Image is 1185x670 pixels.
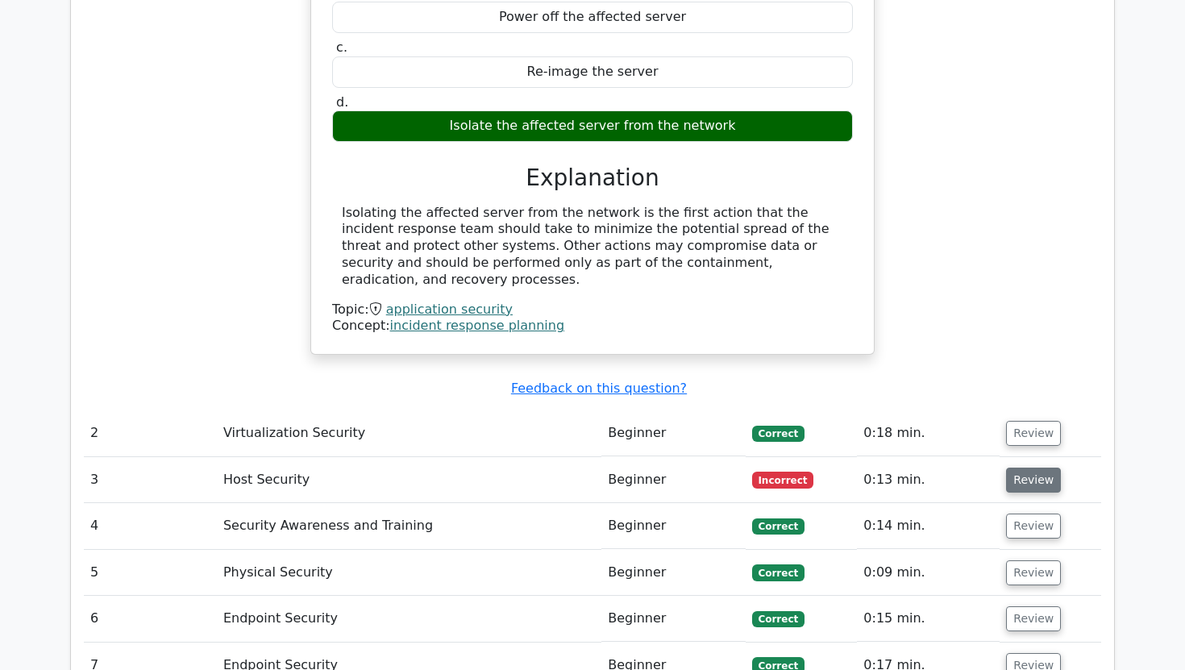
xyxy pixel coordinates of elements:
[84,503,217,549] td: 4
[601,410,745,456] td: Beginner
[342,205,843,289] div: Isolating the affected server from the network is the first action that the incident response tea...
[601,550,745,596] td: Beginner
[857,410,1000,456] td: 0:18 min.
[217,550,601,596] td: Physical Security
[217,503,601,549] td: Security Awareness and Training
[217,457,601,503] td: Host Security
[390,318,565,333] a: incident response planning
[857,503,1000,549] td: 0:14 min.
[342,164,843,192] h3: Explanation
[752,611,805,627] span: Correct
[1006,468,1061,493] button: Review
[857,550,1000,596] td: 0:09 min.
[857,457,1000,503] td: 0:13 min.
[386,302,513,317] a: application security
[217,410,601,456] td: Virtualization Security
[752,426,805,442] span: Correct
[1006,421,1061,446] button: Review
[217,596,601,642] td: Endpoint Security
[1006,514,1061,539] button: Review
[84,410,217,456] td: 2
[752,564,805,581] span: Correct
[752,472,814,488] span: Incorrect
[84,457,217,503] td: 3
[336,94,348,110] span: d.
[1006,560,1061,585] button: Review
[84,550,217,596] td: 5
[1006,606,1061,631] button: Review
[601,503,745,549] td: Beginner
[511,381,687,396] a: Feedback on this question?
[336,40,347,55] span: c.
[84,596,217,642] td: 6
[857,596,1000,642] td: 0:15 min.
[332,302,853,318] div: Topic:
[332,56,853,88] div: Re-image the server
[332,110,853,142] div: Isolate the affected server from the network
[332,2,853,33] div: Power off the affected server
[332,318,853,335] div: Concept:
[601,596,745,642] td: Beginner
[601,457,745,503] td: Beginner
[752,518,805,535] span: Correct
